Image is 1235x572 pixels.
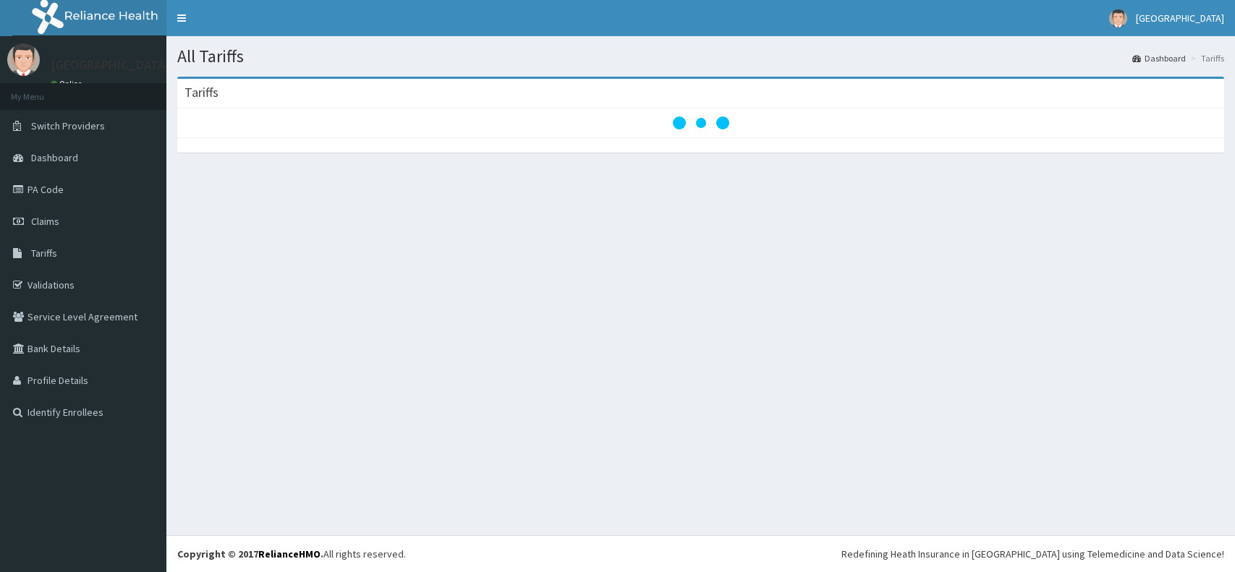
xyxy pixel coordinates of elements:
[51,59,170,72] p: [GEOGRAPHIC_DATA]
[177,47,1224,66] h1: All Tariffs
[177,547,323,560] strong: Copyright © 2017 .
[1187,52,1224,64] li: Tariffs
[841,547,1224,561] div: Redefining Heath Insurance in [GEOGRAPHIC_DATA] using Telemedicine and Data Science!
[166,535,1235,572] footer: All rights reserved.
[672,94,730,152] svg: audio-loading
[258,547,321,560] a: RelianceHMO
[31,151,78,164] span: Dashboard
[7,43,40,76] img: User Image
[31,215,59,228] span: Claims
[184,86,218,99] h3: Tariffs
[31,247,57,260] span: Tariffs
[51,79,85,89] a: Online
[1136,12,1224,25] span: [GEOGRAPHIC_DATA]
[1132,52,1186,64] a: Dashboard
[1109,9,1127,27] img: User Image
[31,119,105,132] span: Switch Providers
